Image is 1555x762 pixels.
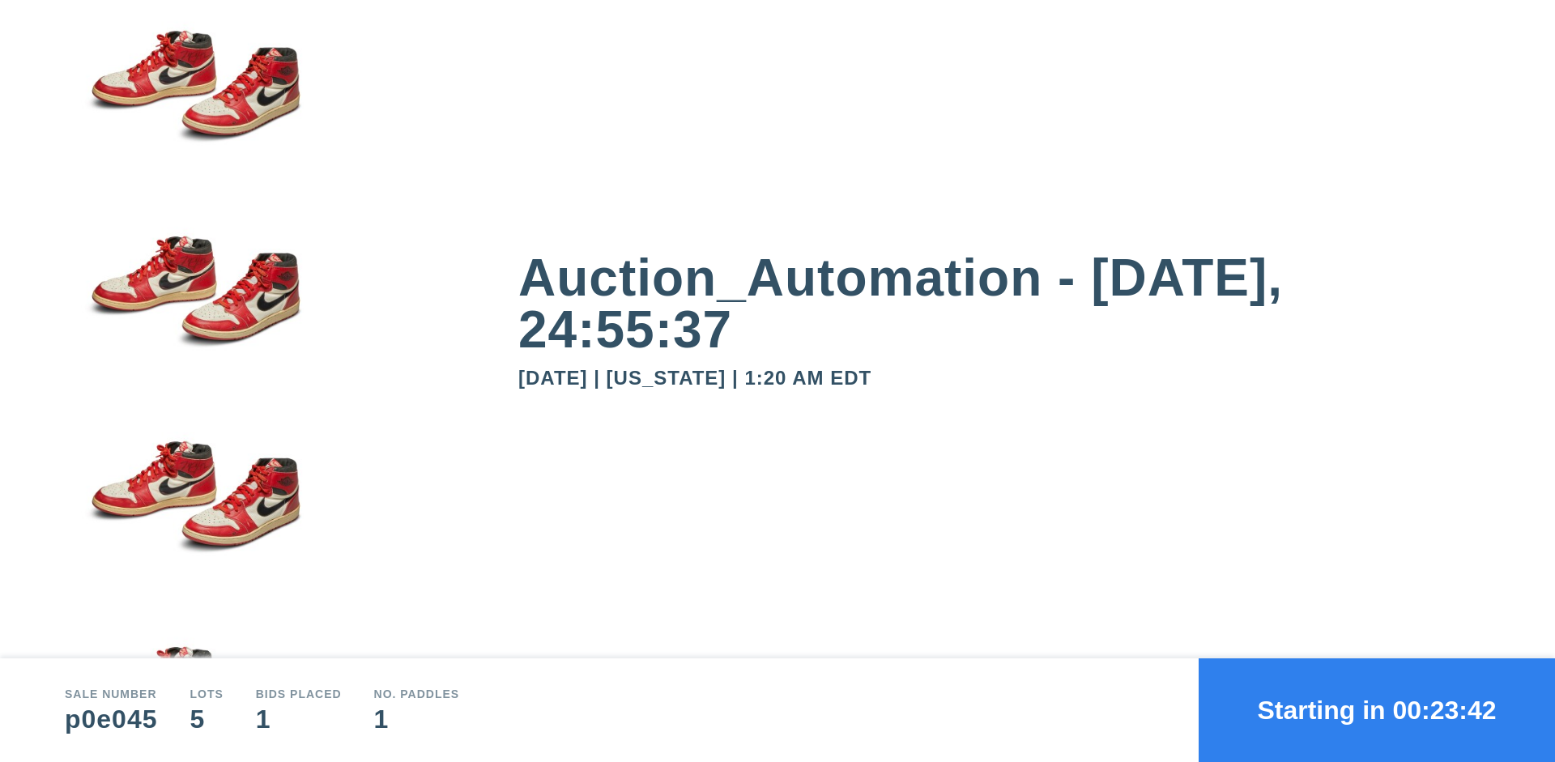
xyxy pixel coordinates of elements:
div: 1 [374,706,460,732]
div: Sale number [65,688,157,700]
button: Starting in 00:23:42 [1199,658,1555,762]
div: No. Paddles [374,688,460,700]
div: Lots [190,688,223,700]
div: [DATE] | [US_STATE] | 1:20 AM EDT [518,368,1490,388]
img: small [65,214,324,419]
img: small [65,8,324,214]
div: Auction_Automation - [DATE], 24:55:37 [518,252,1490,355]
img: small [65,419,324,624]
div: 1 [256,706,342,732]
div: p0e045 [65,706,157,732]
div: Bids Placed [256,688,342,700]
div: 5 [190,706,223,732]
